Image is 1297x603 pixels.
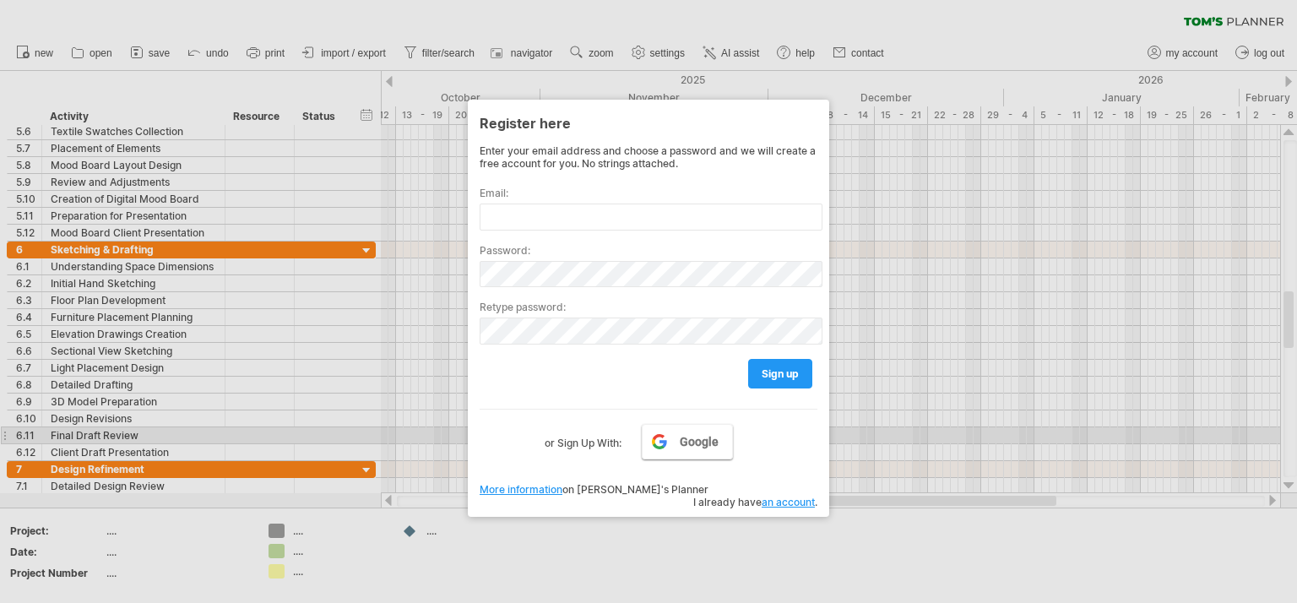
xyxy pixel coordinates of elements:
a: Google [642,424,733,459]
a: More information [480,483,562,496]
div: Enter your email address and choose a password and we will create a free account for you. No stri... [480,144,817,170]
span: Google [680,435,719,448]
span: sign up [762,367,799,380]
label: Retype password: [480,301,817,313]
label: or Sign Up With: [545,424,621,453]
label: Email: [480,187,817,199]
a: sign up [748,359,812,388]
span: on [PERSON_NAME]'s Planner [480,483,708,496]
span: I already have . [693,496,817,508]
div: Register here [480,107,817,138]
a: an account [762,496,815,508]
label: Password: [480,244,817,257]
